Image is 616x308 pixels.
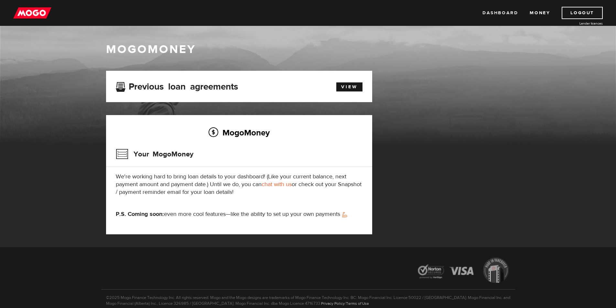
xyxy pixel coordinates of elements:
p: We're working hard to bring loan details to your dashboard! (Like your current balance, next paym... [116,173,362,196]
a: Dashboard [482,7,518,19]
p: even more cool features—like the ability to set up your own payments [116,210,362,218]
p: ©2025 Mogo Finance Technology Inc. All rights reserved. Mogo and the Mogo designs are trademarks ... [101,289,515,306]
img: legal-icons-92a2ffecb4d32d839781d1b4e4802d7b.png [412,253,515,289]
h2: MogoMoney [116,126,362,139]
a: Lender licences [554,21,603,26]
img: mogo_logo-11ee424be714fa7cbb0f0f49df9e16ec.png [13,7,51,19]
strong: P.S. Coming soon: [116,210,164,218]
a: Money [530,7,550,19]
img: strong arm emoji [342,212,347,218]
h3: Your MogoMoney [116,146,193,163]
a: Logout [562,7,603,19]
a: View [336,82,362,91]
a: chat with us [262,181,292,188]
a: Privacy Policy [321,301,345,306]
h1: MogoMoney [106,43,510,56]
iframe: LiveChat chat widget [487,158,616,308]
a: Terms of Use [346,301,369,306]
h3: Previous loan agreements [116,81,238,90]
